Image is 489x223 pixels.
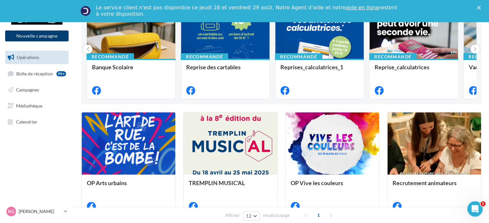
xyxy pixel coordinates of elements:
[467,201,483,217] iframe: Intercom live chat
[181,53,228,60] div: Recommandé
[346,4,379,11] a: aide en ligne
[480,201,485,206] span: 1
[16,119,37,124] span: Calendrier
[477,6,483,10] div: Fermer
[80,6,91,16] img: Profile image for Service-Client
[189,179,245,186] span: TREMPLIN MUSIC'AL
[246,213,252,219] span: 12
[291,179,343,186] span: OP Vive les couleurs
[5,205,69,218] a: KG [PERSON_NAME]
[393,179,457,186] span: Recrutement animateurs
[56,71,66,76] div: 99+
[4,99,70,113] a: Médiathèque
[5,30,69,41] button: Nouvelle campagne
[4,67,70,81] a: Boîte de réception99+
[16,87,39,92] span: Campagnes
[92,64,133,71] span: Banque Scolaire
[369,53,417,60] div: Recommandé
[8,208,14,215] span: KG
[280,64,343,71] span: Reprises_calculatrices_1
[16,103,42,108] span: Médiathèque
[4,115,70,129] a: Calendrier
[313,210,324,220] span: 1
[275,53,322,60] div: Recommandé
[4,51,70,64] a: Opérations
[243,211,260,220] button: 12
[186,64,241,71] span: Reprise des cartables
[225,212,240,219] span: Afficher
[87,179,127,186] span: OP Arts urbains
[19,208,61,215] p: [PERSON_NAME]
[16,71,53,76] span: Boîte de réception
[17,55,39,60] span: Opérations
[4,83,70,97] a: Campagnes
[96,4,398,17] div: Le service client n'est pas disponible ce jeudi 28 et vendredi 29 août. Notre Agent d'aide et not...
[87,53,134,60] div: Recommandé
[375,64,429,71] span: Reprise_calculatrices
[263,212,290,219] span: résultats/page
